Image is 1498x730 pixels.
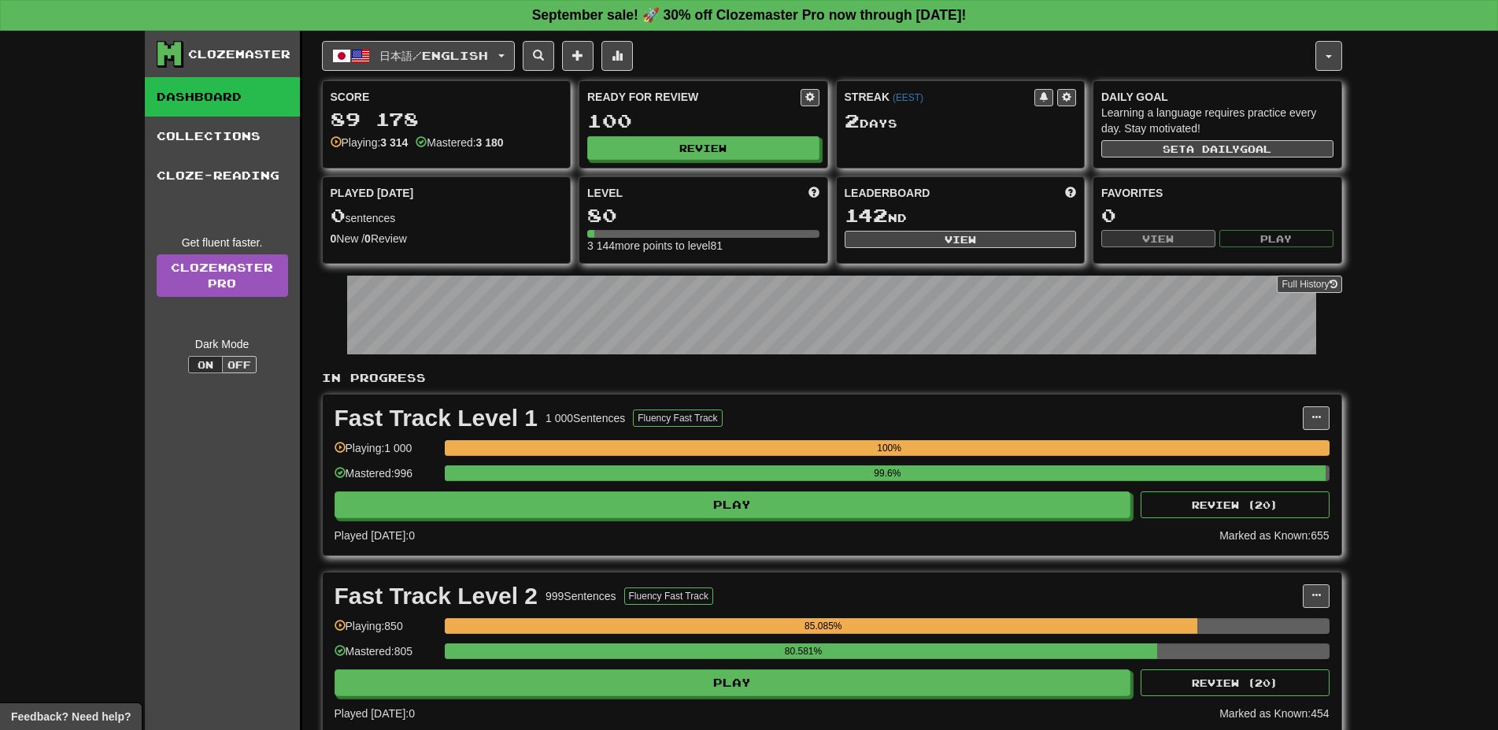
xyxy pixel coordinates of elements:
[331,135,409,150] div: Playing:
[1186,143,1240,154] span: a daily
[845,206,1077,226] div: nd
[145,77,300,117] a: Dashboard
[222,356,257,373] button: Off
[532,7,967,23] strong: September sale! 🚀 30% off Clozemaster Pro now through [DATE]!
[380,136,408,149] strong: 3 314
[562,41,594,71] button: Add sentence to collection
[476,136,504,149] strong: 3 180
[322,370,1342,386] p: In Progress
[1219,528,1329,543] div: Marked as Known: 655
[601,41,633,71] button: More stats
[1277,276,1341,293] button: Full History
[335,440,437,466] div: Playing: 1 000
[845,109,860,132] span: 2
[331,204,346,226] span: 0
[845,204,888,226] span: 142
[1101,105,1333,136] div: Learning a language requires practice every day. Stay motivated!
[335,643,437,669] div: Mastered: 805
[1101,185,1333,201] div: Favorites
[1141,669,1330,696] button: Review (20)
[1101,230,1215,247] button: View
[449,643,1157,659] div: 80.581%
[587,206,819,225] div: 80
[157,336,288,352] div: Dark Mode
[11,709,131,724] span: Open feedback widget
[145,156,300,195] a: Cloze-Reading
[157,235,288,250] div: Get fluent faster.
[335,707,415,720] span: Played [DATE]: 0
[331,206,563,226] div: sentences
[1101,140,1333,157] button: Seta dailygoal
[587,185,623,201] span: Level
[546,410,625,426] div: 1 000 Sentences
[624,587,713,605] button: Fluency Fast Track
[416,135,503,150] div: Mastered:
[449,465,1326,481] div: 99.6%
[331,185,414,201] span: Played [DATE]
[1101,89,1333,105] div: Daily Goal
[331,109,563,129] div: 89 178
[188,46,290,62] div: Clozemaster
[845,231,1077,248] button: View
[1141,491,1330,518] button: Review (20)
[335,584,538,608] div: Fast Track Level 2
[845,89,1035,105] div: Streak
[587,111,819,131] div: 100
[322,41,515,71] button: 日本語/English
[364,232,371,245] strong: 0
[331,89,563,105] div: Score
[145,117,300,156] a: Collections
[188,356,223,373] button: On
[845,111,1077,132] div: Day s
[1219,706,1329,721] div: Marked as Known: 454
[808,185,819,201] span: Score more points to level up
[633,409,722,427] button: Fluency Fast Track
[335,669,1131,696] button: Play
[335,529,415,542] span: Played [DATE]: 0
[893,92,923,103] a: (EEST)
[335,465,437,491] div: Mastered: 996
[587,238,819,254] div: 3 144 more points to level 81
[1219,230,1333,247] button: Play
[335,618,437,644] div: Playing: 850
[845,185,930,201] span: Leaderboard
[1101,206,1333,225] div: 0
[379,49,488,62] span: 日本語 / English
[449,618,1197,634] div: 85.085%
[449,440,1330,456] div: 100%
[546,588,616,604] div: 999 Sentences
[587,136,819,160] button: Review
[523,41,554,71] button: Search sentences
[335,406,538,430] div: Fast Track Level 1
[331,232,337,245] strong: 0
[1065,185,1076,201] span: This week in points, UTC
[335,491,1131,518] button: Play
[331,231,563,246] div: New / Review
[157,254,288,297] a: ClozemasterPro
[587,89,801,105] div: Ready for Review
